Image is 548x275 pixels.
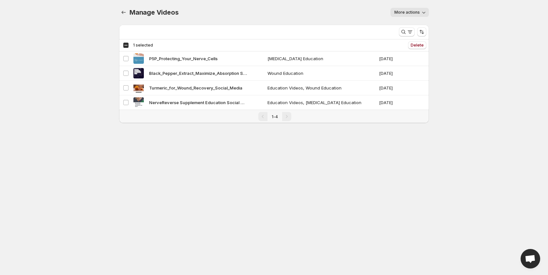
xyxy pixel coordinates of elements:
a: Open chat [521,249,540,268]
td: [DATE] [377,95,408,110]
button: More actions [390,8,429,17]
span: P5P_Protecting_Your_Nerve_Cells [149,55,218,62]
img: NerveReverse Supplement Education Social Media [133,97,144,108]
span: Wound Education [267,70,365,76]
td: [DATE] [377,66,408,81]
button: Manage Videos [119,8,128,17]
button: Delete [408,41,426,49]
img: Turmeric_for_Wound_Recovery_Social_Media [133,83,144,93]
span: Education Videos, Wound Education [267,85,365,91]
span: 1 selected [133,43,153,48]
span: Delete [411,43,424,48]
span: Manage Videos [129,8,178,16]
span: [MEDICAL_DATA] Education [267,55,365,62]
img: Black_Pepper_Extract_Maximize_Absorption Social Media3 [133,68,144,78]
span: NerveReverse Supplement Education Social Media [149,99,247,106]
img: P5P_Protecting_Your_Nerve_Cells [133,53,144,64]
span: Turmeric_for_Wound_Recovery_Social_Media [149,85,242,91]
span: Black_Pepper_Extract_Maximize_Absorption Social Media3 [149,70,247,76]
button: Sort the results [417,27,426,36]
td: [DATE] [377,51,408,66]
button: Search and filter results [399,27,415,36]
span: More actions [394,10,420,15]
span: Education Videos, [MEDICAL_DATA] Education [267,99,365,106]
nav: Pagination [119,110,429,123]
span: 1-4 [272,114,278,119]
td: [DATE] [377,81,408,95]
